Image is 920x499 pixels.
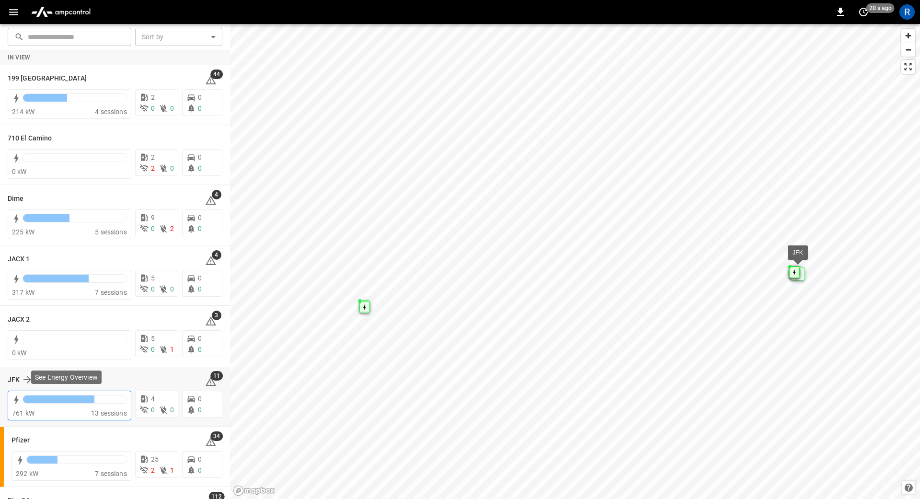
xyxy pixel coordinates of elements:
span: 4 sessions [95,108,127,116]
span: 13 sessions [91,409,127,417]
span: 0 [198,455,202,463]
strong: In View [8,54,31,61]
span: 25 [151,455,159,463]
h6: 710 El Camino [8,133,52,144]
span: 1 [170,346,174,353]
span: 0 [198,164,202,172]
h6: Pfizer [11,435,30,446]
span: 4 [151,395,155,403]
span: 0 [198,153,202,161]
span: 0 [198,406,202,414]
span: 20 s ago [866,3,895,13]
div: Map marker [790,266,800,278]
span: 0 [151,406,155,414]
div: profile-icon [899,4,915,20]
span: 0 [198,214,202,221]
a: Mapbox homepage [233,485,275,496]
span: 2 [151,164,155,172]
div: Map marker [359,302,370,313]
button: set refresh interval [856,4,871,20]
button: Zoom out [901,43,915,57]
span: 44 [210,70,223,79]
span: 0 [170,164,174,172]
h6: 199 Erie [8,73,87,84]
span: 0 [198,466,202,474]
span: 2 [151,93,155,101]
h6: JACX 1 [8,254,30,265]
button: Zoom in [901,29,915,43]
div: Map marker [789,267,800,278]
span: 0 kW [12,349,27,357]
span: 9 [151,214,155,221]
span: 0 [151,104,155,112]
span: 0 [198,93,202,101]
div: JFK [793,248,803,257]
span: 317 kW [12,289,34,296]
span: 11 [210,371,223,381]
span: 761 kW [12,409,34,417]
span: 0 [170,406,174,414]
span: 5 [151,274,155,282]
span: 0 [170,104,174,112]
span: 5 [151,335,155,342]
h6: Dime [8,194,23,204]
span: 0 [198,395,202,403]
h6: JACX 2 [8,314,30,325]
span: 0 [198,285,202,293]
span: 0 [151,346,155,353]
span: 1 [170,466,174,474]
span: 7 sessions [95,289,127,296]
span: 0 [198,225,202,232]
span: 225 kW [12,228,34,236]
span: 4 [212,250,221,260]
p: See Energy Overview [35,372,98,382]
span: 0 [170,285,174,293]
span: 0 [198,274,202,282]
span: 2 [151,466,155,474]
span: 0 [151,225,155,232]
span: 292 kW [16,470,38,477]
span: 0 kW [12,168,27,175]
span: 0 [198,346,202,353]
span: 214 kW [12,108,34,116]
h6: JFK [8,375,20,385]
span: 2 [151,153,155,161]
span: 3 [212,311,221,320]
img: ampcontrol.io logo [27,3,94,21]
span: 4 [212,190,221,199]
span: 5 sessions [95,228,127,236]
canvas: Map [230,24,920,499]
span: 2 [170,225,174,232]
span: 0 [198,104,202,112]
div: Map marker [359,300,370,312]
span: 0 [198,335,202,342]
span: 0 [151,285,155,293]
span: 34 [210,431,223,441]
span: 7 sessions [95,470,127,477]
